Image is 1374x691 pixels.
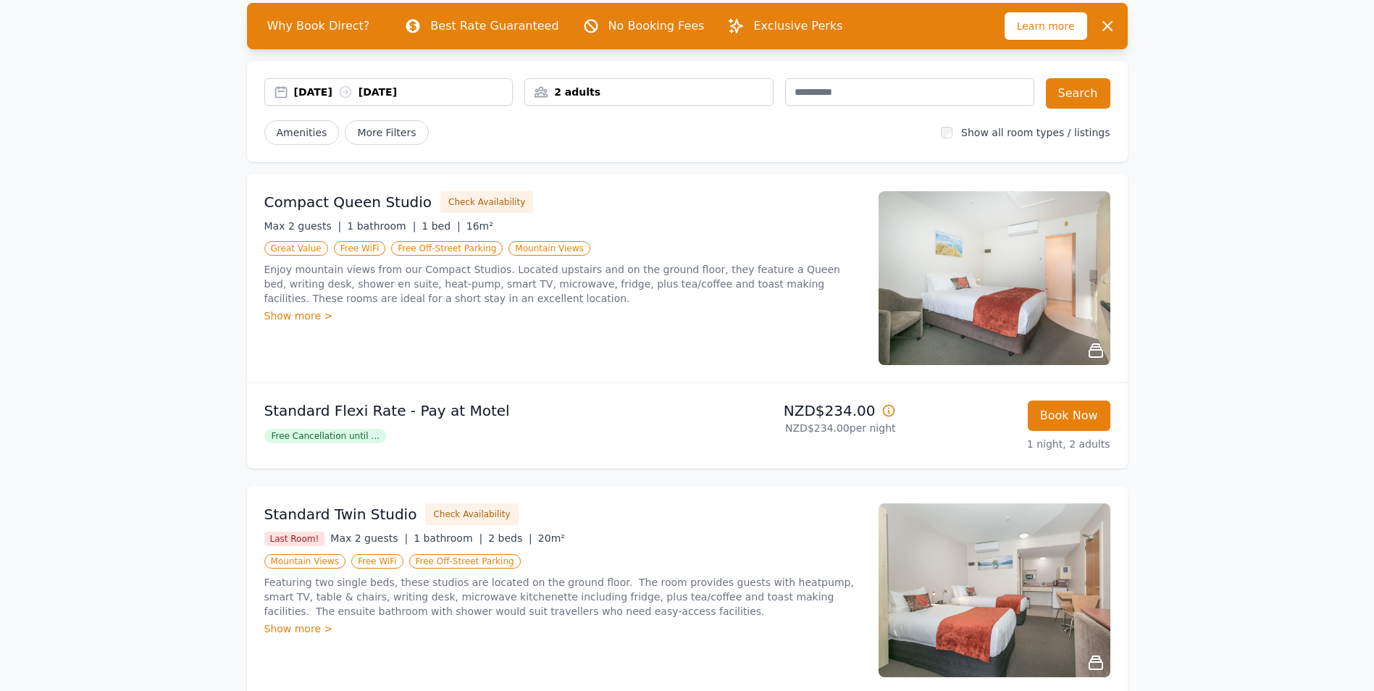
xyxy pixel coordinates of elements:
span: 16m² [466,220,493,232]
div: Show more > [264,309,861,323]
h3: Standard Twin Studio [264,504,417,524]
span: 1 bed | [422,220,460,232]
span: Free Off-Street Parking [391,241,503,256]
button: Amenities [264,120,340,145]
p: Exclusive Perks [753,17,842,35]
span: Mountain Views [508,241,590,256]
button: Check Availability [440,191,533,213]
span: Free Cancellation until ... [264,429,387,443]
span: More Filters [345,120,428,145]
p: NZD$234.00 per night [693,421,896,435]
span: Max 2 guests | [264,220,342,232]
p: Best Rate Guaranteed [430,17,558,35]
p: 1 night, 2 adults [908,437,1110,451]
p: No Booking Fees [608,17,705,35]
span: Mountain Views [264,554,345,569]
p: Enjoy mountain views from our Compact Studios. Located upstairs and on the ground floor, they fea... [264,262,861,306]
button: Search [1046,78,1110,109]
span: Last Room! [264,532,325,546]
p: Standard Flexi Rate - Pay at Motel [264,401,682,421]
span: 2 beds | [488,532,532,544]
span: Why Book Direct? [256,12,382,41]
span: 1 bathroom | [414,532,482,544]
span: Free WiFi [334,241,386,256]
h3: Compact Queen Studio [264,192,432,212]
span: Free WiFi [351,554,403,569]
span: Free Off-Street Parking [409,554,521,569]
label: Show all room types / listings [961,127,1110,138]
span: Max 2 guests | [330,532,408,544]
p: Featuring two single beds, these studios are located on the ground floor. The room provides guest... [264,575,861,619]
span: Learn more [1005,12,1087,40]
button: Check Availability [425,503,518,525]
div: 2 adults [525,85,773,99]
span: 20m² [538,532,565,544]
div: Show more > [264,621,861,636]
button: Book Now [1028,401,1110,431]
span: 1 bathroom | [347,220,416,232]
p: NZD$234.00 [693,401,896,421]
span: Great Value [264,241,328,256]
div: [DATE] [DATE] [294,85,513,99]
